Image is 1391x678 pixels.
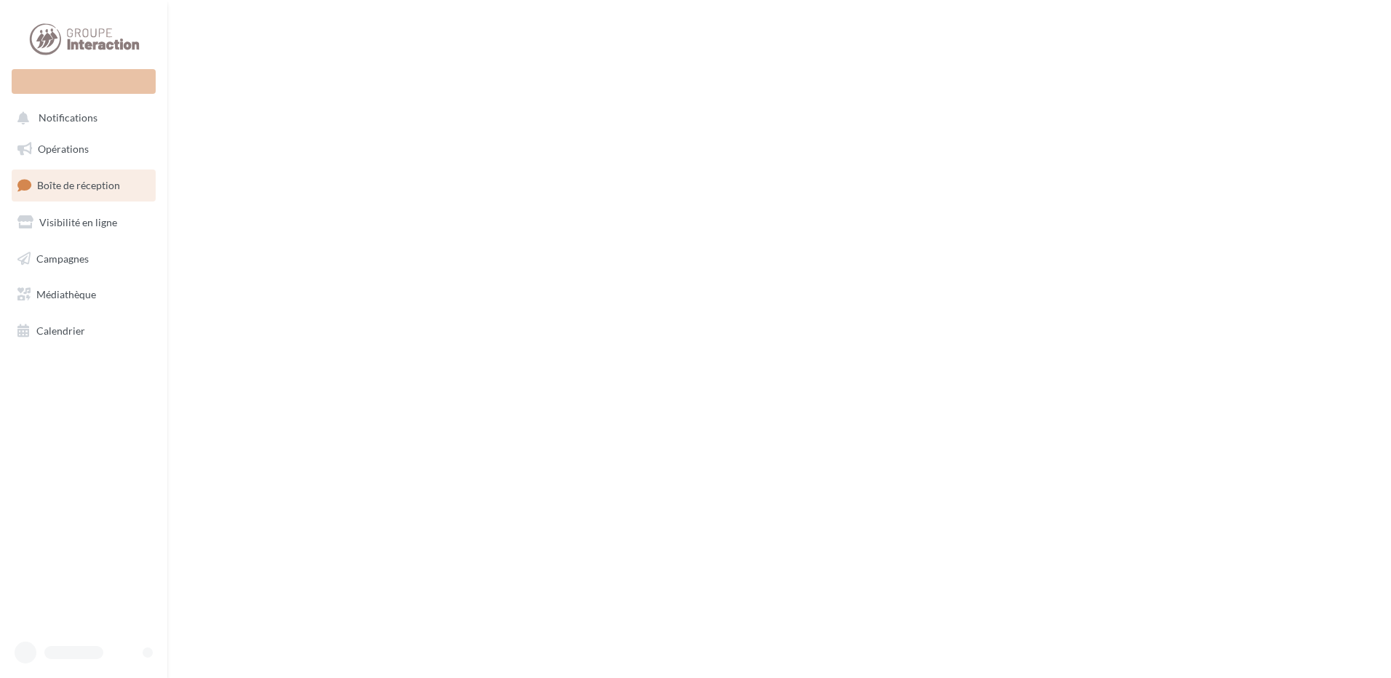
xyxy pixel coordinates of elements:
[9,134,159,164] a: Opérations
[9,169,159,201] a: Boîte de réception
[9,207,159,238] a: Visibilité en ligne
[9,244,159,274] a: Campagnes
[39,216,117,228] span: Visibilité en ligne
[36,252,89,264] span: Campagnes
[9,316,159,346] a: Calendrier
[36,324,85,337] span: Calendrier
[39,112,97,124] span: Notifications
[37,179,120,191] span: Boîte de réception
[36,288,96,300] span: Médiathèque
[9,279,159,310] a: Médiathèque
[38,143,89,155] span: Opérations
[12,69,156,94] div: Nouvelle campagne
